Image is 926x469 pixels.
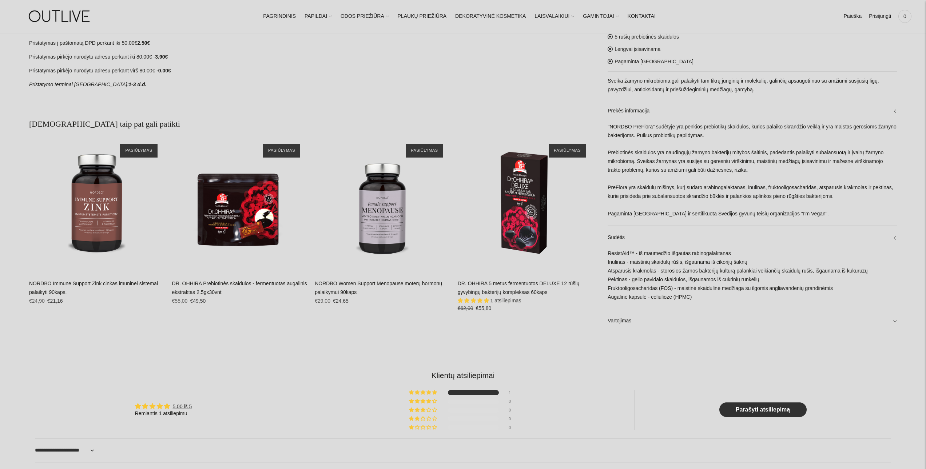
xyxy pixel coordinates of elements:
strong: 1-3 d.d. [128,82,146,87]
a: DR. OHHIRA Prebiotinės skaidulos - fermentuotas augalinis ekstraktas 2.5gx30vnt [172,136,308,272]
em: Pristatymo terminai [GEOGRAPHIC_DATA]: [29,82,128,87]
a: 0 [898,8,911,24]
a: PAPILDAI [305,8,332,24]
span: 5.00 stars [458,298,490,303]
div: Be sintetinių priedų ar koncentratų Be glitimo 5 rūšių prebiotinės skaidulos Lengvai įsisavinama ... [608,2,897,333]
s: €24,90 [29,298,45,304]
s: €62,00 [458,305,473,311]
s: €29,00 [315,298,330,304]
a: Paieška [843,8,862,24]
p: Sveika žarnyno mikrobioma gali palaikyti tam tikrų junginių ir molekulių, galinčių apsaugoti nuo ... [608,77,897,94]
span: 0 [900,11,910,21]
a: NORDBO Immune Support Zink cinkas imuninei sistemai palaikyti 90kaps. [29,281,158,295]
a: Vartojimas [608,309,897,332]
a: Prisijungti [869,8,891,24]
h2: [DEMOGRAPHIC_DATA] taip pat gali patikti [29,119,593,130]
a: 5.00 iš 5 [172,404,192,409]
a: NORDBO Immune Support Zink cinkas imuninei sistemai palaikyti 90kaps. [29,136,165,272]
a: NORDBO Women Support Menopause moterų hormonų palaikymui 90kaps [315,136,450,272]
a: PAGRINDINIS [263,8,296,24]
a: DR. OHHIRA 5 metus fermentuotos DELUXE 12 rūšių gyvybingų bakterijų kompleksas 60kaps [458,136,593,272]
span: €24,65 [333,298,349,304]
p: Pristatymas į paštomatą DPD perkant iki 50.00€ [29,39,593,48]
a: Prekės informacija [608,99,897,123]
a: DR. OHHIRA 5 metus fermentuotos DELUXE 12 rūšių gyvybingų bakterijų kompleksas 60kaps [458,281,580,295]
strong: 0.00€ [158,68,171,73]
p: Pristatymas pirkėjo nurodytu adresu perkant iki 80.00€ - [29,53,593,61]
a: LAISVALAIKIUI [534,8,574,24]
img: OUTLIVE [15,4,106,29]
div: Remiantis 1 atsiliepimu [135,410,192,417]
strong: 3.90€ [155,54,168,60]
span: €55,80 [476,305,492,311]
h2: Klientų atsiliepimai [35,370,891,381]
span: €21,16 [47,298,63,304]
a: GAMINTOJAI [583,8,619,24]
a: Sudėtis [608,226,897,249]
span: €49,50 [190,298,206,304]
a: KONTAKTAI [628,8,656,24]
a: NORDBO Women Support Menopause moterų hormonų palaikymui 90kaps [315,281,442,295]
strong: 2.50€ [137,40,150,46]
div: ResistAid™ - iš maumedžio išgautas rabinogalaktanas Inulinas - maistinių skaidulų rūšis, išgaunam... [608,249,897,309]
a: Parašyti atsiliepimą [719,402,807,417]
div: Average rating is 5.00 stars [135,402,192,410]
span: 1 atsiliepimas [490,298,521,303]
div: 1 [509,390,517,395]
div: "NORDBO PreFlora" sudėtyje yra penkios prebiotikų skaidulos, kurios palaiko skrandžio veiklą ir y... [608,123,897,226]
a: PLAUKŲ PRIEŽIŪRA [398,8,447,24]
p: Pristatymas pirkėjo nurodytu adresu perkant virš 80.00€ - [29,67,593,75]
div: 100% (1) reviews with 5 star rating [409,390,438,395]
s: €55,00 [172,298,188,304]
a: DEKORATYVINĖ KOSMETIKA [455,8,526,24]
a: ODOS PRIEŽIŪRA [341,8,389,24]
select: Sort dropdown [35,442,96,459]
a: DR. OHHIRA Prebiotinės skaidulos - fermentuotas augalinis ekstraktas 2.5gx30vnt [172,281,307,295]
